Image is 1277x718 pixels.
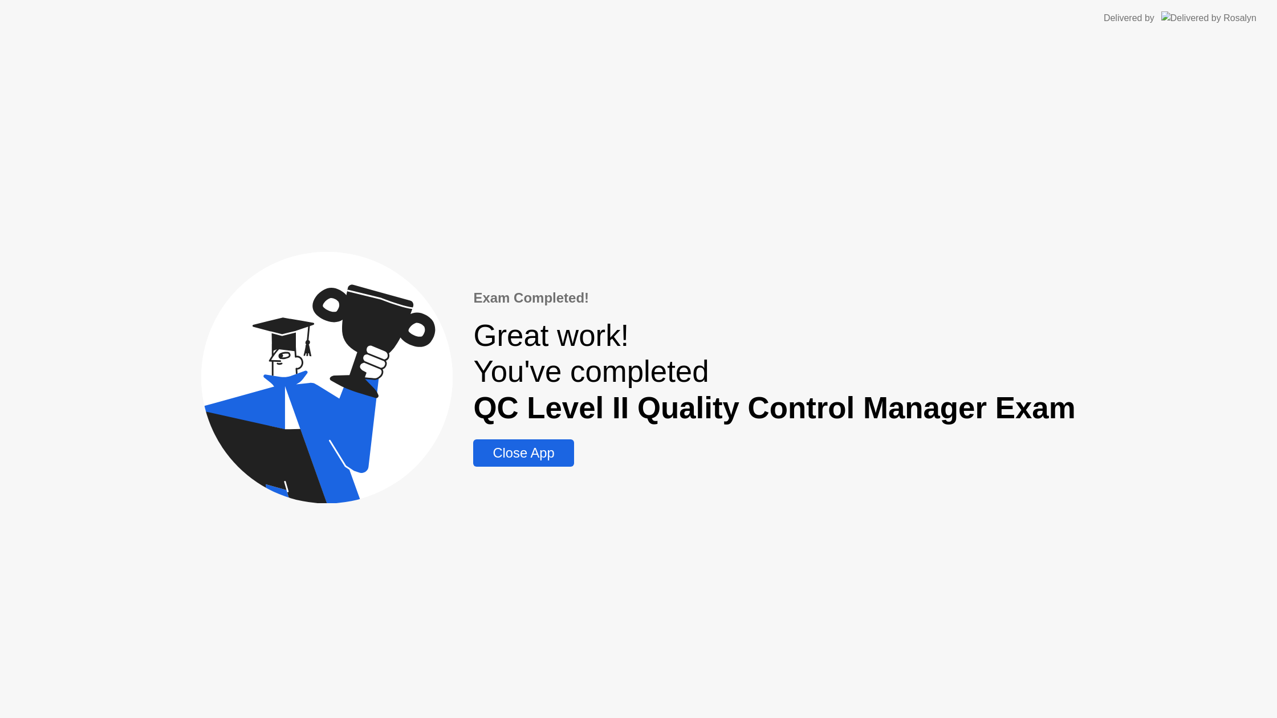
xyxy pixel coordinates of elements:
div: Close App [477,445,570,461]
img: Delivered by Rosalyn [1161,11,1256,25]
div: Delivered by [1104,11,1154,25]
div: Great work! You've completed [473,317,1075,426]
div: Exam Completed! [473,288,1075,308]
b: QC Level II Quality Control Manager Exam [473,391,1075,425]
button: Close App [473,439,574,467]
